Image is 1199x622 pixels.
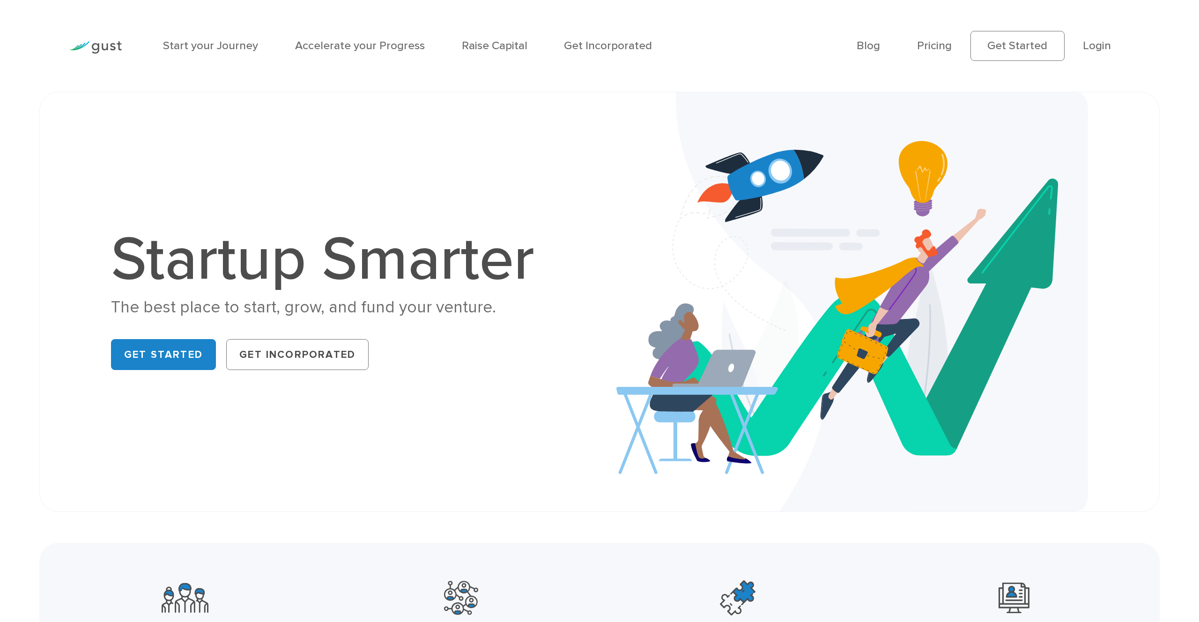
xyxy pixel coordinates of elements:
[69,41,122,54] img: Gust Logo
[917,39,952,52] a: Pricing
[564,39,652,52] a: Get Incorporated
[162,575,208,621] img: Community Founders
[111,229,551,290] h1: Startup Smarter
[111,296,551,318] div: The best place to start, grow, and fund your venture.
[444,575,478,621] img: Powerful Partners
[616,92,1088,511] img: Startup Smarter Hero
[970,31,1065,61] a: Get Started
[1083,39,1111,52] a: Login
[111,339,216,370] a: Get Started
[163,39,258,52] a: Start your Journey
[462,39,527,52] a: Raise Capital
[295,39,425,52] a: Accelerate your Progress
[226,339,369,370] a: Get Incorporated
[999,575,1029,621] img: Leading Angel Investment
[857,39,880,52] a: Blog
[720,575,755,621] img: Top Accelerators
